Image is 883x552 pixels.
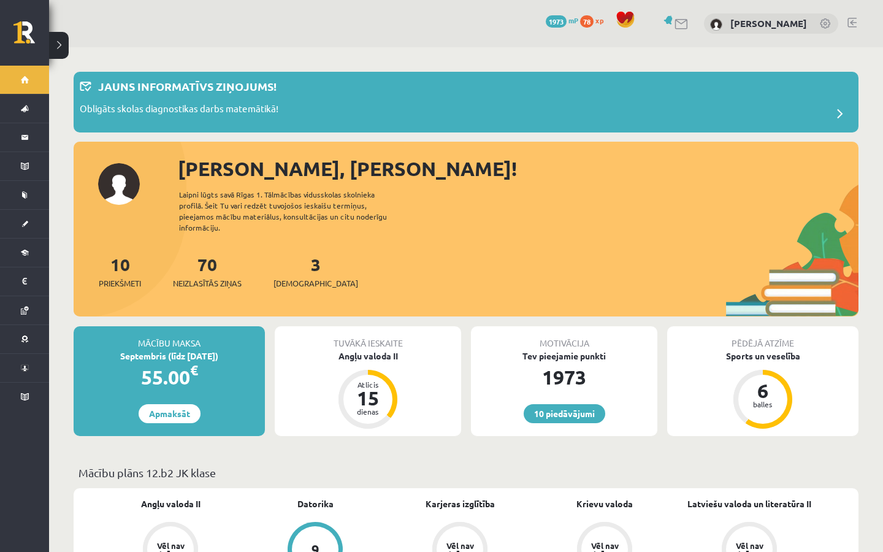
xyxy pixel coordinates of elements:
[74,350,265,362] div: Septembris (līdz [DATE])
[350,381,386,388] div: Atlicis
[74,326,265,350] div: Mācību maksa
[273,253,358,289] a: 3[DEMOGRAPHIC_DATA]
[580,15,610,25] a: 78 xp
[471,326,657,350] div: Motivācija
[179,189,408,233] div: Laipni lūgts savā Rīgas 1. Tālmācības vidusskolas skolnieka profilā. Šeit Tu vari redzēt tuvojošo...
[667,350,858,362] div: Sports un veselība
[667,326,858,350] div: Pēdējā atzīme
[710,18,722,31] img: Tīna Elizabete Klipa
[297,497,334,510] a: Datorika
[275,326,461,350] div: Tuvākā ieskaite
[99,277,141,289] span: Priekšmeti
[524,404,605,423] a: 10 piedāvājumi
[78,464,854,481] p: Mācību plāns 12.b2 JK klase
[471,350,657,362] div: Tev pieejamie punkti
[744,401,781,408] div: balles
[275,350,461,362] div: Angļu valoda II
[98,78,277,94] p: Jauns informatīvs ziņojums!
[580,15,594,28] span: 78
[141,497,201,510] a: Angļu valoda II
[273,277,358,289] span: [DEMOGRAPHIC_DATA]
[190,361,198,379] span: €
[687,497,811,510] a: Latviešu valoda un literatūra II
[546,15,578,25] a: 1973 mP
[568,15,578,25] span: mP
[178,154,858,183] div: [PERSON_NAME], [PERSON_NAME]!
[350,408,386,415] div: dienas
[173,277,242,289] span: Neizlasītās ziņas
[595,15,603,25] span: xp
[730,17,807,29] a: [PERSON_NAME]
[99,253,141,289] a: 10Priekšmeti
[13,21,49,52] a: Rīgas 1. Tālmācības vidusskola
[426,497,495,510] a: Karjeras izglītība
[80,78,852,126] a: Jauns informatīvs ziņojums! Obligāts skolas diagnostikas darbs matemātikā!
[74,362,265,392] div: 55.00
[546,15,567,28] span: 1973
[744,381,781,401] div: 6
[576,497,633,510] a: Krievu valoda
[173,253,242,289] a: 70Neizlasītās ziņas
[350,388,386,408] div: 15
[80,102,278,119] p: Obligāts skolas diagnostikas darbs matemātikā!
[667,350,858,431] a: Sports un veselība 6 balles
[139,404,201,423] a: Apmaksāt
[471,362,657,392] div: 1973
[275,350,461,431] a: Angļu valoda II Atlicis 15 dienas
